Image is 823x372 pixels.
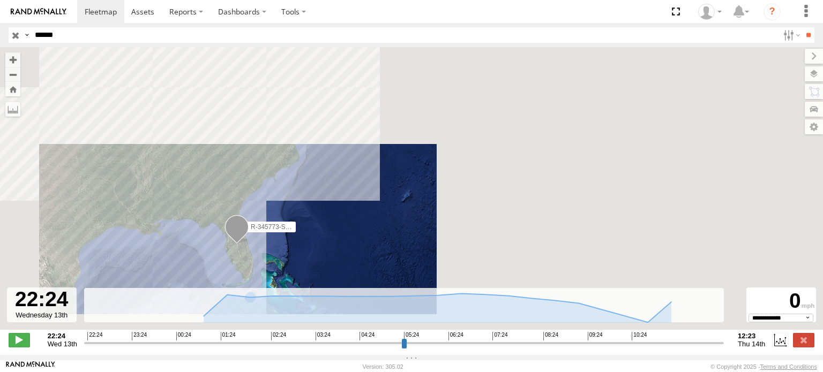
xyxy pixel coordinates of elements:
[48,340,77,348] span: Wed 13th Aug 2025
[5,82,20,96] button: Zoom Home
[793,333,814,347] label: Close
[48,332,77,340] strong: 22:24
[6,361,55,372] a: Visit our Website
[251,223,298,230] span: R-345773-Swing
[5,52,20,67] button: Zoom in
[738,332,765,340] strong: 12:23
[760,363,817,370] a: Terms and Conditions
[448,332,463,340] span: 06:24
[316,332,331,340] span: 03:24
[492,332,507,340] span: 07:24
[23,27,31,43] label: Search Query
[87,332,102,340] span: 22:24
[5,67,20,82] button: Zoom out
[132,332,147,340] span: 23:24
[694,4,725,20] div: Idaliz Kaminski
[764,3,781,20] i: ?
[805,119,823,134] label: Map Settings
[176,332,191,340] span: 00:24
[9,333,30,347] label: Play/Stop
[363,363,403,370] div: Version: 305.02
[779,27,802,43] label: Search Filter Options
[271,332,286,340] span: 02:24
[360,332,375,340] span: 04:24
[588,332,603,340] span: 09:24
[738,340,765,348] span: Thu 14th Aug 2025
[632,332,647,340] span: 10:24
[11,8,66,16] img: rand-logo.svg
[748,289,814,314] div: 0
[5,102,20,117] label: Measure
[710,363,817,370] div: © Copyright 2025 -
[221,332,236,340] span: 01:24
[404,332,419,340] span: 05:24
[543,332,558,340] span: 08:24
